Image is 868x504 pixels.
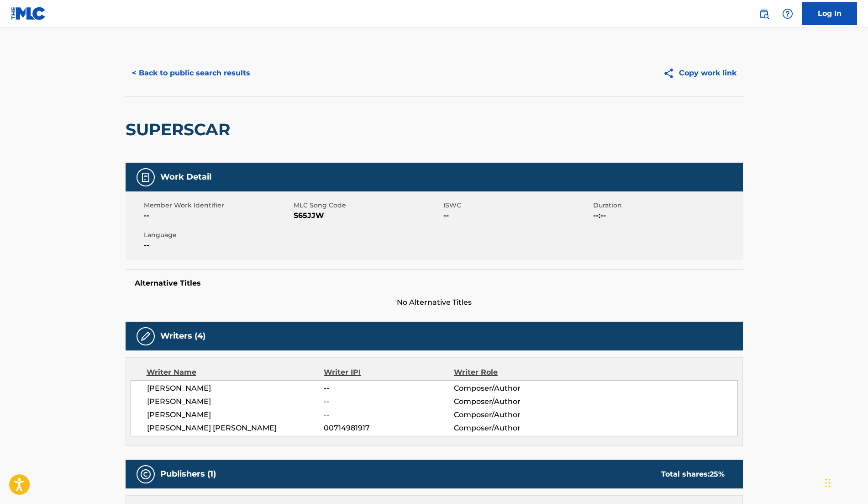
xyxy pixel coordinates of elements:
span: [PERSON_NAME] [147,396,324,407]
img: search [758,8,769,19]
span: Language [144,230,291,240]
span: Composer/Author [454,423,572,434]
div: Writer Role [454,367,572,378]
h5: Publishers (1) [160,469,216,479]
div: Writer Name [147,367,324,378]
div: Help [779,5,797,23]
span: ISWC [443,201,591,210]
img: Copy work link [663,68,679,79]
h2: SUPERSCAR [126,119,235,140]
h5: Alternative Titles [135,279,734,288]
img: Publishers [140,469,151,480]
span: -- [324,383,453,394]
h5: Work Detail [160,172,211,182]
span: S65JJW [294,210,441,221]
span: [PERSON_NAME] [147,383,324,394]
span: -- [324,409,453,420]
span: -- [144,240,291,251]
span: Member Work Identifier [144,201,291,210]
span: Composer/Author [454,409,572,420]
span: Composer/Author [454,396,572,407]
span: MLC Song Code [294,201,441,210]
img: Work Detail [140,172,151,183]
img: MLC Logo [11,7,46,20]
span: -- [324,396,453,407]
span: --:-- [593,210,741,221]
span: Duration [593,201,741,210]
img: Writers [140,331,151,342]
iframe: Chat Widget [822,460,868,504]
span: -- [443,210,591,221]
span: 25 % [710,470,725,478]
button: Copy work link [657,62,743,85]
a: Public Search [755,5,773,23]
span: No Alternative Titles [126,297,743,308]
span: 00714981917 [324,423,453,434]
span: [PERSON_NAME] [PERSON_NAME] [147,423,324,434]
div: Drag [825,469,831,497]
span: -- [144,210,291,221]
div: Total shares: [661,469,725,480]
button: < Back to public search results [126,62,257,85]
span: [PERSON_NAME] [147,409,324,420]
a: Log In [802,2,857,25]
span: Composer/Author [454,383,572,394]
h5: Writers (4) [160,331,205,341]
div: Writer IPI [324,367,454,378]
img: help [782,8,793,19]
